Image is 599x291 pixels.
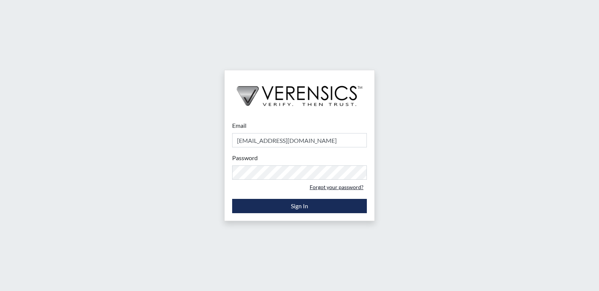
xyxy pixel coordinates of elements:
a: Forgot your password? [306,181,367,193]
button: Sign In [232,199,367,213]
input: Email [232,133,367,147]
label: Password [232,153,258,162]
img: logo-wide-black.2aad4157.png [225,70,374,114]
label: Email [232,121,246,130]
